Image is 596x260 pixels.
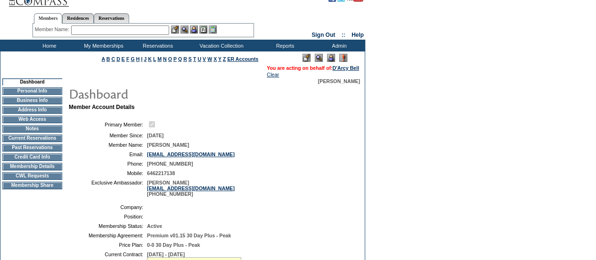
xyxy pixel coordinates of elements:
img: pgTtlDashboard.gif [68,84,257,103]
img: Edit Mode [302,54,310,62]
b: Member Account Details [69,104,135,110]
img: b_edit.gif [171,25,179,34]
td: Email: [73,151,143,157]
td: Exclusive Ambassador: [73,180,143,197]
td: Company: [73,204,143,210]
a: U [197,56,201,62]
a: F [126,56,130,62]
td: CWL Requests [2,172,62,180]
span: Premium v01.15 30 Day Plus - Peak [147,233,231,238]
a: Help [351,32,364,38]
a: B [106,56,110,62]
span: [PERSON_NAME] [PHONE_NUMBER] [147,180,235,197]
img: Log Concern/Member Elevation [339,54,347,62]
a: S [188,56,192,62]
a: O [168,56,172,62]
a: [EMAIL_ADDRESS][DOMAIN_NAME] [147,151,235,157]
td: Credit Card Info [2,153,62,161]
a: Z [223,56,226,62]
img: View [180,25,188,34]
td: Membership Share [2,182,62,189]
td: Vacation Collection [184,40,257,51]
a: P [173,56,177,62]
td: My Memberships [75,40,130,51]
a: X [213,56,217,62]
td: Membership Details [2,163,62,170]
img: Impersonate [327,54,335,62]
span: 6462217138 [147,170,175,176]
img: Reservations [199,25,207,34]
img: b_calculator.gif [209,25,217,34]
span: You are acting on behalf of: [267,65,359,71]
td: Reports [257,40,311,51]
a: K [148,56,152,62]
td: Notes [2,125,62,133]
td: Primary Member: [73,120,143,129]
a: H [136,56,140,62]
td: Price Plan: [73,242,143,248]
a: C [111,56,115,62]
span: [PERSON_NAME] [147,142,189,148]
td: Home [21,40,75,51]
td: Member Since: [73,133,143,138]
td: Web Access [2,116,62,123]
a: R [183,56,187,62]
div: Member Name: [35,25,71,34]
span: [PHONE_NUMBER] [147,161,193,167]
a: M [157,56,162,62]
td: Business Info [2,97,62,104]
img: Impersonate [190,25,198,34]
a: N [163,56,167,62]
td: Membership Agreement: [73,233,143,238]
a: T [193,56,196,62]
a: Sign Out [311,32,335,38]
span: 0-0 30 Day Plus - Peak [147,242,200,248]
a: Clear [267,72,279,77]
a: I [141,56,142,62]
td: Position: [73,214,143,219]
span: Active [147,223,162,229]
a: Q [178,56,182,62]
td: Member Name: [73,142,143,148]
td: Dashboard [2,78,62,85]
span: [DATE] - [DATE] [147,252,185,257]
a: D [116,56,120,62]
a: ER Accounts [227,56,258,62]
a: J [144,56,147,62]
td: Past Reservations [2,144,62,151]
img: View Mode [315,54,323,62]
td: Personal Info [2,87,62,95]
td: Phone: [73,161,143,167]
td: Current Reservations [2,134,62,142]
span: [DATE] [147,133,163,138]
td: Admin [311,40,365,51]
td: Address Info [2,106,62,114]
td: Mobile: [73,170,143,176]
a: Y [218,56,221,62]
td: Reservations [130,40,184,51]
a: A [102,56,105,62]
a: D'Arcy Bell [333,65,359,71]
a: Members [34,13,63,24]
a: W [207,56,212,62]
a: E [122,56,125,62]
span: [PERSON_NAME] [318,78,360,84]
span: :: [342,32,345,38]
td: Membership Status: [73,223,143,229]
a: [EMAIL_ADDRESS][DOMAIN_NAME] [147,185,235,191]
a: G [131,56,134,62]
a: Reservations [94,13,129,23]
a: Residences [62,13,94,23]
a: L [153,56,156,62]
a: V [203,56,206,62]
